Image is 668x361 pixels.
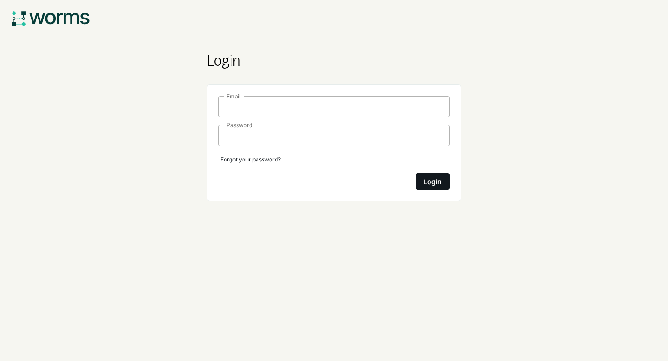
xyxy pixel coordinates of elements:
a: Forgot your password? [218,154,283,166]
p: Login [207,52,461,70]
legend: Email [224,93,244,100]
button: Login [416,173,450,190]
p: Forgot your password? [220,155,281,164]
legend: Password [224,122,255,129]
img: worms logo [11,10,90,27]
div: Login [424,175,442,187]
a: worms logo [11,9,90,28]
